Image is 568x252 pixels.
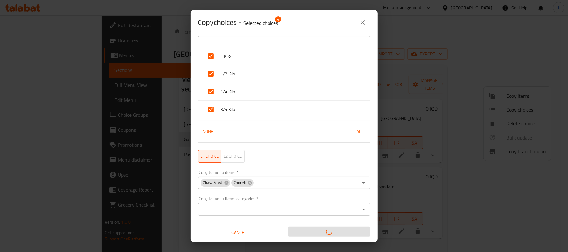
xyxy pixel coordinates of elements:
div: Chaw Mast [201,179,230,187]
span: 3/4 Kilo [221,106,365,113]
span: 1/4 Kilo [221,88,365,96]
span: Cancel [201,229,278,236]
div: Chorek [231,179,254,187]
button: Open [359,178,368,187]
span: L2 choice [224,153,242,160]
span: Chaw Mast [201,180,225,186]
p: Selected choices [244,19,278,27]
button: Cancel [198,227,280,238]
span: Chorek [231,180,249,186]
button: L1 choice [198,150,221,163]
span: 1 Kilo [221,52,365,60]
span: 1/2 Kilo [221,70,365,78]
button: close [355,15,370,30]
button: None [198,126,218,137]
span: L1 choice [201,153,219,160]
span: All [353,128,368,136]
button: All [350,126,370,137]
button: Open [359,205,368,214]
span: None [201,128,216,136]
span: Copy choices - [198,15,278,29]
div: choice level [198,150,245,163]
button: L2 choice [221,150,245,163]
span: 4 [275,16,281,22]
